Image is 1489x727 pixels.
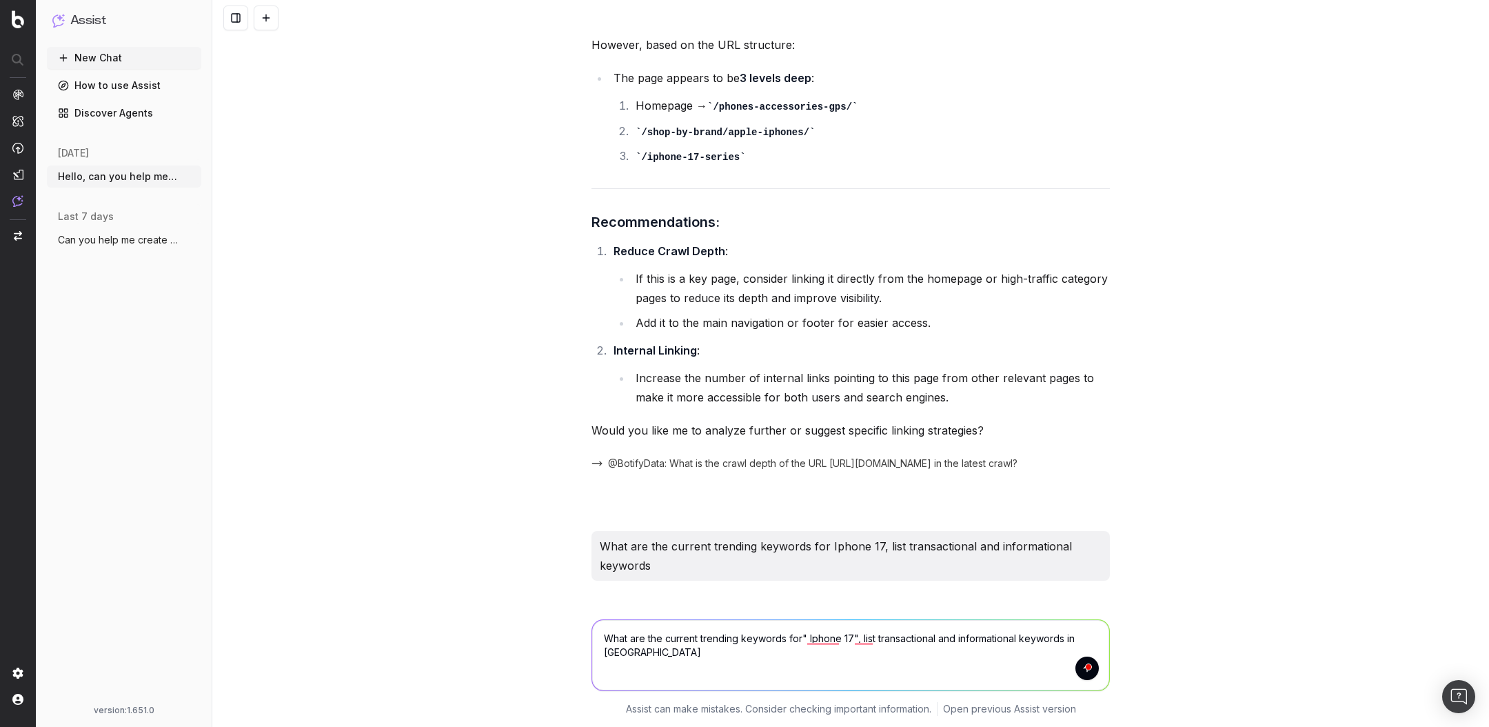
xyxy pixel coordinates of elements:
[70,11,106,30] h1: Assist
[614,343,697,357] strong: Internal Linking
[52,14,65,27] img: Assist
[591,421,1110,440] p: Would you like me to analyze further or suggest specific linking strategies?
[58,146,89,160] span: [DATE]
[591,211,1110,233] h3: Recommendations:
[12,142,23,154] img: Activation
[626,702,931,716] p: Assist can make mistakes. Consider checking important information.
[614,244,725,258] strong: Reduce Crawl Depth
[47,47,201,69] button: New Chat
[47,74,201,97] a: How to use Assist
[740,71,811,85] strong: 3 levels deep
[631,313,1110,332] li: Add it to the main navigation or footer for easier access.
[12,10,24,28] img: Botify logo
[591,35,1110,54] p: However, based on the URL structure:
[609,341,1110,407] li: :
[591,457,1034,470] button: @BotifyData: What is the crawl depth of the URL [URL][DOMAIN_NAME] in the latest crawl?
[12,694,23,705] img: My account
[1442,680,1475,713] div: Open Intercom Messenger
[707,101,858,112] code: /phones-accessories-gps/
[636,152,746,163] code: /iphone-17-series
[47,229,201,251] button: Can you help me create FAQs for my produ
[631,96,1110,116] li: Homepage →
[631,368,1110,407] li: Increase the number of internal links pointing to this page from other relevant pages to make it ...
[58,170,179,183] span: Hello, can you help me understand the cu
[592,620,1109,690] textarea: To enrich screen reader interactions, please activate Accessibility in Grammarly extension settings
[12,195,23,207] img: Assist
[12,169,23,180] img: Studio
[600,537,1102,575] p: What are the current trending keywords for Iphone 17, list transactional and informational keywords
[12,89,23,100] img: Analytics
[12,115,23,127] img: Intelligence
[58,210,114,223] span: last 7 days
[608,457,1017,470] span: @BotifyData: What is the crawl depth of the URL [URL][DOMAIN_NAME] in the latest crawl?
[636,127,815,138] code: /shop-by-brand/apple-iphones/
[14,231,22,241] img: Switch project
[47,102,201,124] a: Discover Agents
[52,11,196,30] button: Assist
[12,668,23,679] img: Setting
[58,233,179,247] span: Can you help me create FAQs for my produ
[609,241,1110,332] li: :
[47,166,201,188] button: Hello, can you help me understand the cu
[943,702,1076,716] a: Open previous Assist version
[609,68,1110,166] li: The page appears to be :
[631,269,1110,308] li: If this is a key page, consider linking it directly from the homepage or high-traffic category pa...
[52,705,196,716] div: version: 1.651.0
